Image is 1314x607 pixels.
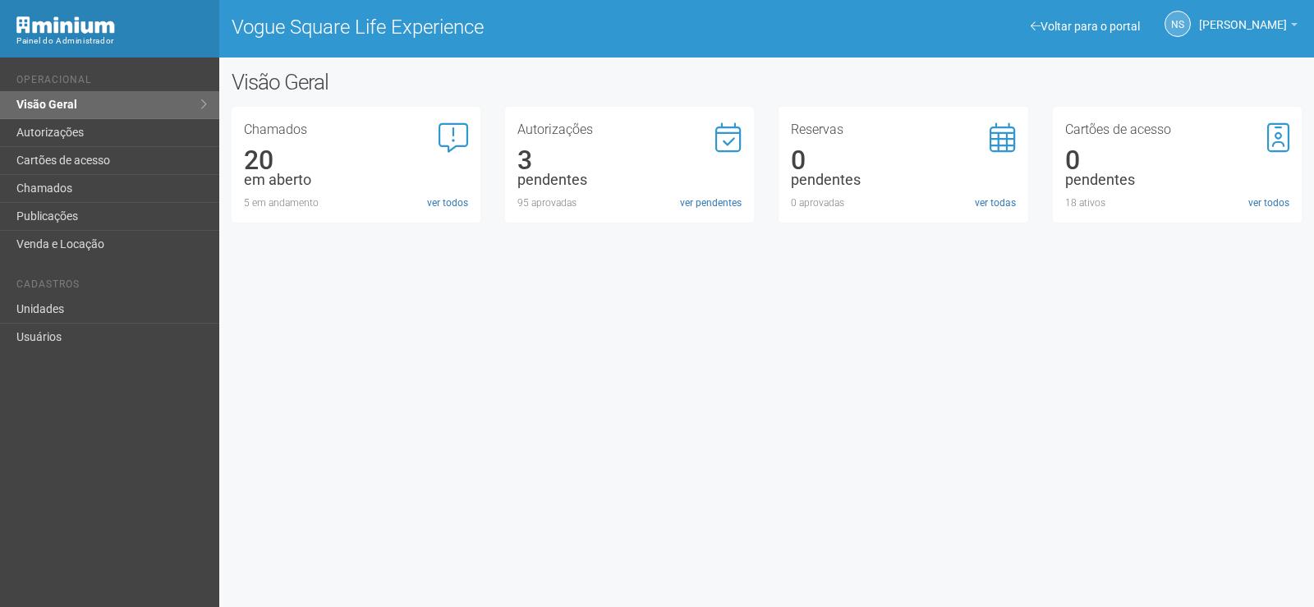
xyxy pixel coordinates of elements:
[1031,20,1140,33] a: Voltar para o portal
[517,123,742,136] h3: Autorizações
[1199,21,1298,34] a: [PERSON_NAME]
[517,195,742,210] div: 95 aprovadas
[1248,195,1289,210] a: ver todos
[1065,123,1289,136] h3: Cartões de acesso
[791,123,1015,136] h3: Reservas
[680,195,742,210] a: ver pendentes
[1065,195,1289,210] div: 18 ativos
[16,34,207,48] div: Painel do Administrador
[232,16,755,38] h1: Vogue Square Life Experience
[427,195,468,210] a: ver todos
[232,70,664,94] h2: Visão Geral
[16,278,207,296] li: Cadastros
[16,16,115,34] img: Minium
[791,172,1015,187] div: pendentes
[244,123,468,136] h3: Chamados
[517,172,742,187] div: pendentes
[791,153,1015,168] div: 0
[1199,2,1287,31] span: Nicolle Silva
[1065,153,1289,168] div: 0
[517,153,742,168] div: 3
[1165,11,1191,37] a: NS
[975,195,1016,210] a: ver todas
[244,172,468,187] div: em aberto
[244,195,468,210] div: 5 em andamento
[791,195,1015,210] div: 0 aprovadas
[244,153,468,168] div: 20
[1065,172,1289,187] div: pendentes
[16,74,207,91] li: Operacional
